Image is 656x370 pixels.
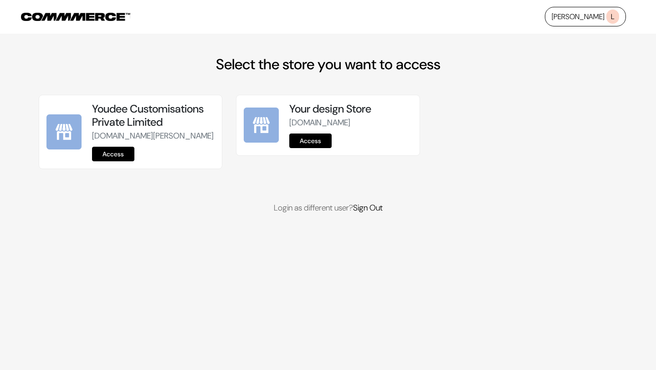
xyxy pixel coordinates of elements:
[92,130,215,142] p: [DOMAIN_NAME][PERSON_NAME]
[289,103,412,116] h5: Your design Store
[92,147,134,161] a: Access
[244,108,279,143] img: Your design Store
[21,13,130,21] img: COMMMERCE
[39,202,617,214] p: Login as different user?
[92,103,215,129] h5: Youdee Customisations Private Limited
[289,117,412,129] p: [DOMAIN_NAME]
[606,10,619,24] span: L
[39,56,617,73] h2: Select the store you want to access
[545,7,626,26] a: [PERSON_NAME]L
[46,114,82,149] img: Youdee Customisations Private Limited
[353,202,383,213] a: Sign Out
[289,134,332,148] a: Access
